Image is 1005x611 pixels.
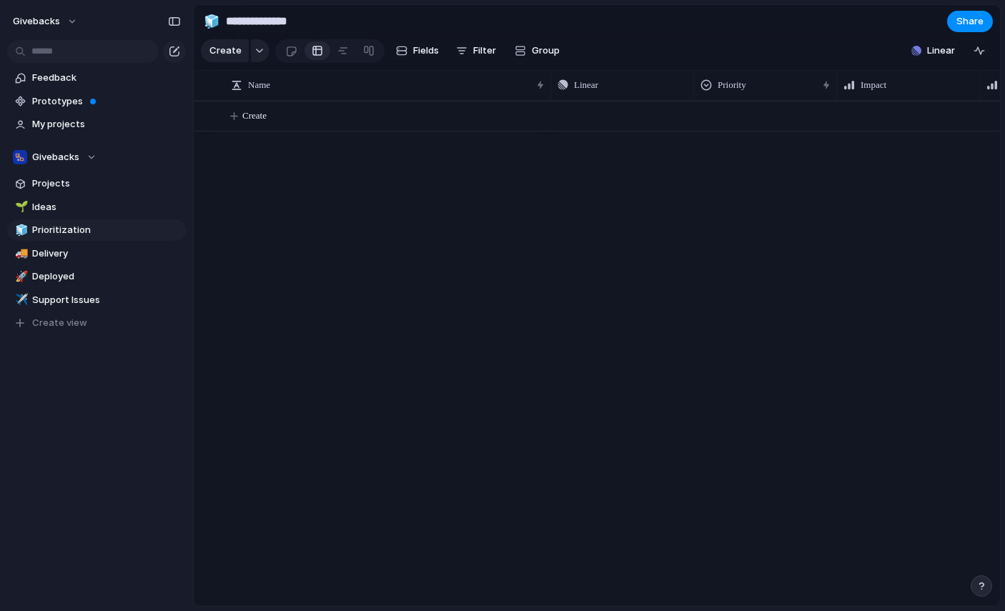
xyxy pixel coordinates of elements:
[7,312,186,334] button: Create view
[7,197,186,218] a: 🌱Ideas
[242,109,267,123] span: Create
[413,44,439,58] span: Fields
[13,293,27,307] button: ✈️
[15,292,25,308] div: ✈️
[861,78,886,92] span: Impact
[32,177,181,191] span: Projects
[7,146,186,168] button: Givebacks
[32,200,181,214] span: Ideas
[450,39,502,62] button: Filter
[718,78,746,92] span: Priority
[13,269,27,284] button: 🚀
[15,222,25,239] div: 🧊
[508,39,567,62] button: Group
[6,10,85,33] button: Givebacks
[32,269,181,284] span: Deployed
[15,245,25,262] div: 🚚
[7,219,186,241] a: 🧊Prioritization
[7,67,186,89] a: Feedback
[13,247,27,261] button: 🚚
[13,223,27,237] button: 🧊
[7,266,186,287] a: 🚀Deployed
[390,39,445,62] button: Fields
[209,44,242,58] span: Create
[473,44,496,58] span: Filter
[7,173,186,194] a: Projects
[956,14,984,29] span: Share
[15,269,25,285] div: 🚀
[32,150,79,164] span: Givebacks
[927,44,955,58] span: Linear
[574,78,598,92] span: Linear
[13,200,27,214] button: 🌱
[32,71,181,85] span: Feedback
[32,117,181,131] span: My projects
[32,293,181,307] span: Support Issues
[248,78,270,92] span: Name
[32,247,181,261] span: Delivery
[7,91,186,112] a: Prototypes
[204,11,219,31] div: 🧊
[532,44,560,58] span: Group
[32,94,181,109] span: Prototypes
[32,223,181,237] span: Prioritization
[906,40,961,61] button: Linear
[200,10,223,33] button: 🧊
[947,11,993,32] button: Share
[15,199,25,215] div: 🌱
[7,243,186,264] a: 🚚Delivery
[201,39,249,62] button: Create
[32,316,87,330] span: Create view
[7,114,186,135] a: My projects
[7,289,186,311] a: ✈️Support Issues
[13,14,60,29] span: Givebacks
